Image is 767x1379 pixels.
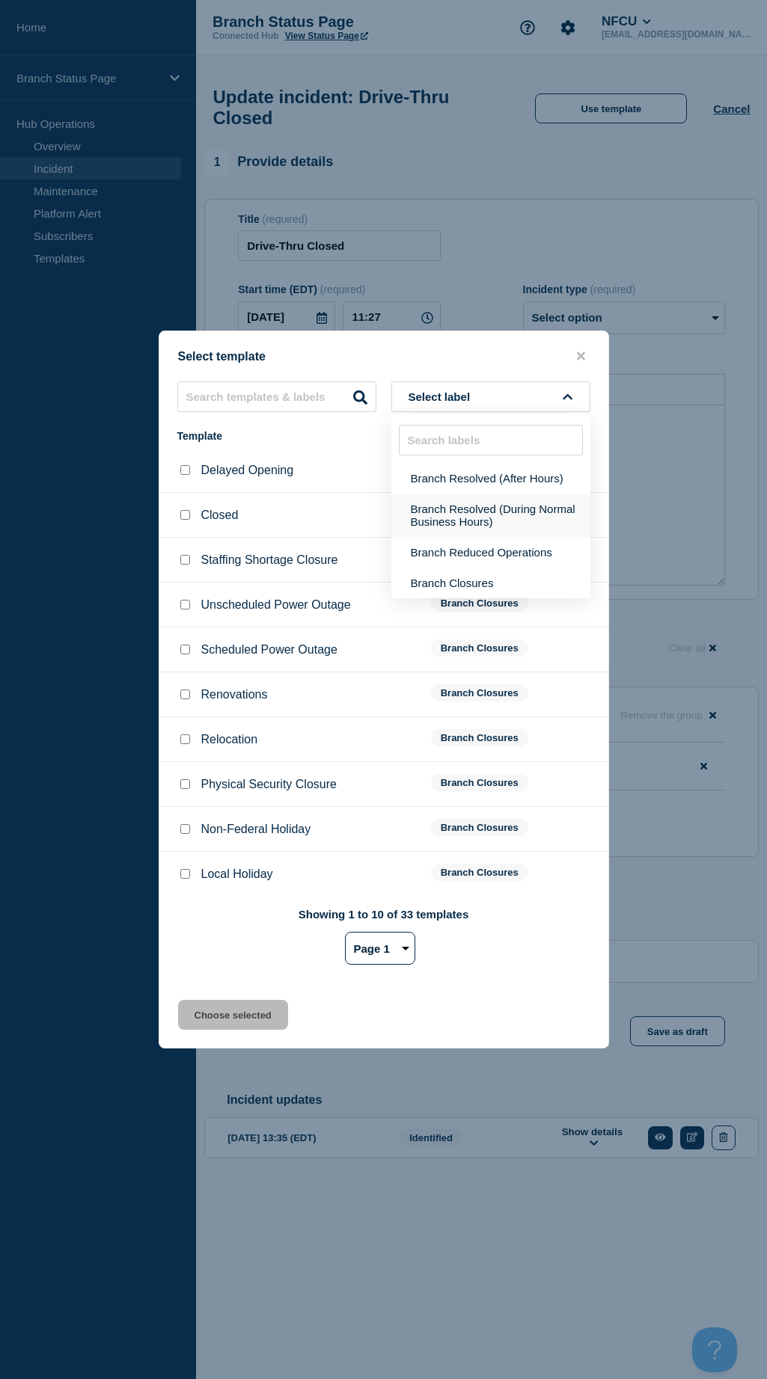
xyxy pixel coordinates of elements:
[180,510,190,520] input: Closed checkbox
[201,688,268,701] p: Renovations
[180,734,190,744] input: Relocation checkbox
[201,598,351,612] p: Unscheduled Power Outage
[431,729,528,746] span: Branch Closures
[180,824,190,834] input: Non-Federal Holiday checkbox
[391,568,590,598] button: Branch Closures
[180,465,190,475] input: Delayed Opening checkbox
[201,509,239,522] p: Closed
[201,464,294,477] p: Delayed Opening
[180,689,190,699] input: Renovations checkbox
[177,381,376,412] input: Search templates & labels
[180,600,190,609] input: Unscheduled Power Outage checkbox
[431,819,528,836] span: Branch Closures
[180,555,190,565] input: Staffing Shortage Closure checkbox
[159,349,608,363] div: Select template
[391,537,590,568] button: Branch Reduced Operations
[431,684,528,701] span: Branch Closures
[180,779,190,789] input: Physical Security Closure checkbox
[180,645,190,654] input: Scheduled Power Outage checkbox
[178,1000,288,1030] button: Choose selected
[180,869,190,879] input: Local Holiday checkbox
[431,864,528,881] span: Branch Closures
[391,494,590,537] button: Branch Resolved (During Normal Business Hours)
[409,390,477,403] span: Select label
[201,733,258,746] p: Relocation
[391,381,590,412] button: Select label
[177,430,416,442] div: Template
[201,823,311,836] p: Non-Federal Holiday
[431,595,528,612] span: Branch Closures
[201,778,337,791] p: Physical Security Closure
[201,867,273,881] p: Local Holiday
[399,425,583,455] input: Search labels
[431,639,528,657] span: Branch Closures
[299,908,469,921] p: Showing 1 to 10 of 33 templates
[201,553,338,567] p: Staffing Shortage Closure
[572,349,590,363] button: close button
[391,463,590,494] button: Branch Resolved (After Hours)
[201,643,337,657] p: Scheduled Power Outage
[431,774,528,791] span: Branch Closures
